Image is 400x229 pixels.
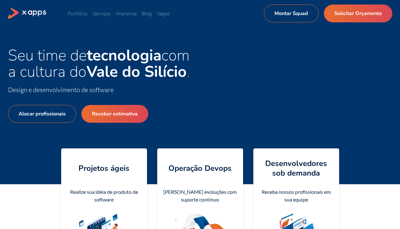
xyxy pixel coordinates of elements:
[258,159,334,178] h4: Desenvolvedores sob demanda
[78,163,129,173] h4: Projetos ágeis
[8,45,190,82] span: Seu time de com a cultura do
[86,61,187,82] strong: Vale do Silício
[116,10,137,17] a: Imprensa
[142,10,152,17] a: Blog
[264,4,319,22] a: Montar Squad
[81,105,148,123] a: Receber estimativa
[87,45,161,66] strong: tecnologia
[8,86,114,94] span: Design e desenvolvimento de software
[66,188,142,203] div: Realize sua ideia de produto de software
[168,163,232,173] h4: Operação Devops
[258,188,334,203] div: Receba nossos profissionais em sua equipe
[157,10,170,17] a: Vagas
[324,4,392,22] a: Solicitar Orçamento
[93,10,111,17] a: Serviços
[68,10,87,17] a: Portfólio
[162,188,238,203] div: [PERSON_NAME] evoluções com suporte contínuo
[8,105,76,123] a: Alocar profissionais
